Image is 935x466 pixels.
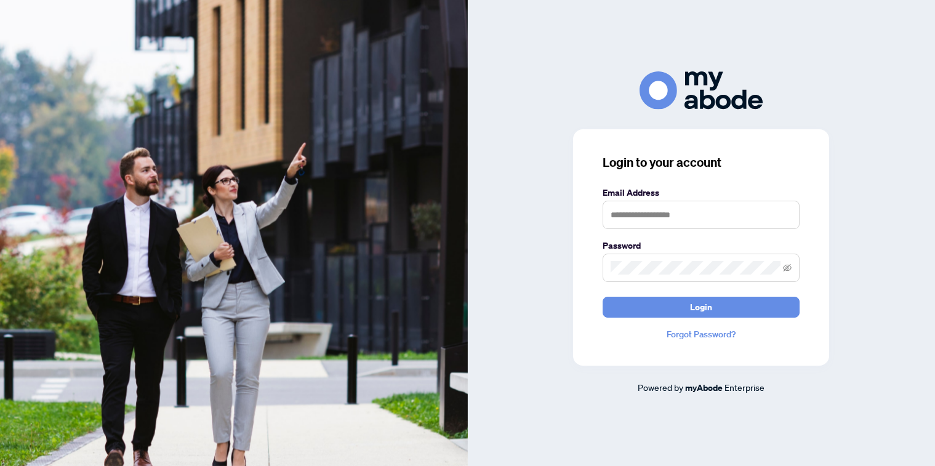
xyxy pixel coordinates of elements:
span: Enterprise [724,382,764,393]
img: ma-logo [640,71,763,109]
h3: Login to your account [603,154,800,171]
a: Forgot Password? [603,327,800,341]
span: eye-invisible [783,263,792,272]
label: Email Address [603,186,800,199]
button: Login [603,297,800,318]
label: Password [603,239,800,252]
a: myAbode [685,381,723,395]
span: Login [690,297,712,317]
span: Powered by [638,382,683,393]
